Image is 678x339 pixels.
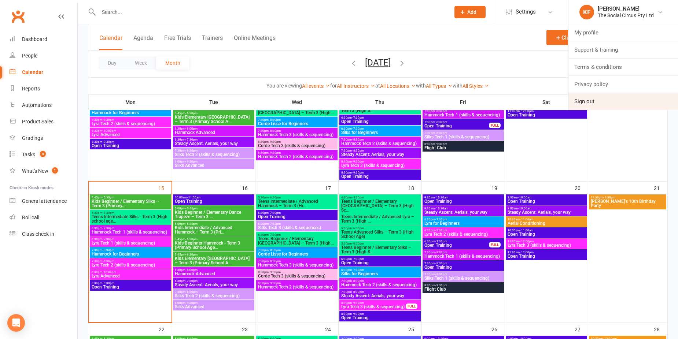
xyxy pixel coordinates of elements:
span: - 12:00pm [520,251,534,254]
span: Lyra Tech 3 (skills & sequencing) [341,163,419,168]
span: 8:30pm [258,151,336,154]
span: - 8:30pm [352,138,364,141]
a: Tasks 4 [10,146,77,163]
span: Teens Intermediate Silks - Term 3 (High school age... [91,215,170,223]
span: - 8:30pm [102,249,114,252]
span: - 8:30pm [269,118,281,122]
span: - 8:30pm [102,260,114,263]
span: - 8:30pm [269,260,281,263]
button: Day [99,56,126,70]
span: - 6:30pm [185,112,198,115]
span: 6:30pm [174,268,253,272]
th: Wed [255,94,338,110]
span: 10:00am [174,196,253,199]
span: 4:30pm [341,196,419,199]
span: - 9:30pm [352,312,364,316]
a: Privacy policy [568,76,678,93]
div: 17 [325,182,338,194]
span: Teens Beginner / Elementary [GEOGRAPHIC_DATA] – Term 3 (High Sc... [341,199,419,212]
span: - 8:30pm [352,290,364,294]
span: 6:30pm [174,138,253,141]
div: People [22,53,37,59]
span: 7:30pm [341,279,419,283]
span: 4 [40,151,46,157]
span: - 7:30pm [352,268,364,272]
span: Corde Tech 3 (skills & sequencing) [258,144,336,148]
span: 10:00am [507,218,586,221]
span: Hammock Tech 3 (skills & sequencing) [258,133,336,137]
span: 6:30pm [341,127,419,130]
span: Hammock for Beginners [91,111,170,115]
span: Lyra Advanced [91,274,170,278]
div: FULL [406,303,417,309]
span: Silks Advanced [174,305,253,309]
span: Teens Intermediate / Advanced Hammock – Term 3 (Hi... [258,199,336,208]
span: Open Training [424,265,502,269]
span: 8:30pm [424,284,502,287]
span: 8:30pm [424,142,502,146]
span: - 5:30pm [102,196,114,199]
button: Online Meetings [234,34,276,50]
div: Product Sales [22,119,54,124]
span: 11:00am [507,240,586,243]
span: Silks for Beginners [341,272,419,276]
span: Teens Beginner / Elementary [GEOGRAPHIC_DATA] – Term 3 (High... [258,236,336,245]
span: 5:30pm [341,227,419,230]
span: - 8:30pm [435,109,447,113]
span: - 2:30pm [603,196,615,199]
span: Open Training [174,199,253,204]
span: - 9:30pm [352,160,364,163]
span: - 8:00pm [185,127,198,130]
span: Open Training [424,199,502,204]
span: - 9:30pm [352,301,364,305]
button: Week [126,56,156,70]
span: Lyra Tech 2 (skills & sequencing) [424,232,502,236]
button: Class / Event [546,30,602,45]
div: [PERSON_NAME] [598,5,654,12]
span: Lyra Tech 3 (skills & sequencing) [507,243,586,247]
span: Corde Lisse for Beginners [258,122,336,126]
span: 5:30pm [91,211,170,215]
span: Aerial Conditioning [507,221,586,226]
a: My profile [568,24,678,41]
span: - 9:30pm [269,282,281,285]
span: - 8:30pm [352,279,364,283]
span: - 8:30pm [185,290,198,294]
span: 6:30pm [91,238,170,241]
span: - 7:30pm [352,127,364,130]
a: Class kiosk mode [10,226,77,242]
span: 7:30pm [341,149,419,152]
span: Kids Elementary [GEOGRAPHIC_DATA] – Term 3 (Primary School A... [174,256,253,265]
span: 5:00pm [174,207,253,210]
span: Lyra Tech 3 (skills & sequencing) [341,305,406,309]
span: 8:30pm [91,129,170,133]
div: Roll call [22,215,39,220]
span: 6:30pm [341,268,419,272]
button: Add [454,6,486,18]
a: Sign out [568,93,678,110]
span: 6:30pm [424,218,502,221]
span: 9:00am [507,207,586,210]
span: Hammock Tech 2 (skills & sequencing) [258,285,336,289]
span: 7:30pm [91,118,170,122]
span: 7:30pm [91,260,170,263]
span: - 6:30pm [102,211,114,215]
span: 7:30pm [424,273,502,276]
span: Teens Beginner / Elementary Silks – Term 3 (High S... [341,245,419,254]
span: 9:00am [507,196,586,199]
span: Settings [516,4,536,20]
span: 8:30pm [341,171,419,174]
span: 6:30pm [91,227,170,230]
div: FULL [489,123,501,128]
span: - 9:30pm [352,171,364,174]
span: 8:30pm [258,140,336,144]
div: 19 [491,182,505,194]
span: 7:30pm [258,118,336,122]
div: What's New [22,168,48,174]
a: All Instructors [337,83,375,89]
span: - 6:30pm [185,253,198,256]
strong: with [416,83,426,89]
a: Clubworx [9,7,27,26]
span: 8:30pm [341,312,419,316]
span: Silks Tech 1 (skills & sequencing) [424,135,502,139]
